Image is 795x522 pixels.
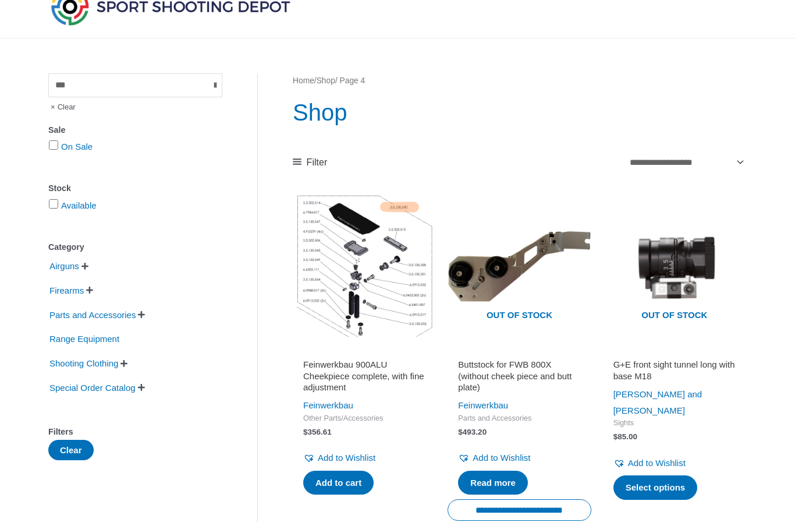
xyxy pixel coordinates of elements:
[458,428,487,436] bdi: 493.20
[48,97,76,117] span: Clear
[458,428,463,436] span: $
[48,281,85,301] span: Firearms
[293,76,314,85] a: Home
[603,195,746,338] a: Out of stock
[628,458,686,468] span: Add to Wishlist
[303,471,374,495] a: Add to cart: “Feinwerkbau 900ALU Cheekpiece complete, with fine adjustment”
[613,359,736,382] h2: G+E front sight tunnel long with base M18
[613,432,637,441] bdi: 85.00
[613,389,702,415] a: [PERSON_NAME] and [PERSON_NAME]
[318,453,375,463] span: Add to Wishlist
[48,309,137,319] a: Parts and Accessories
[448,195,591,338] a: Out of stock
[48,358,119,368] a: Shooting Clothing
[120,359,127,368] span: 
[303,428,308,436] span: $
[49,140,58,150] input: On Sale
[293,195,436,338] img: Feinwerkbau 900ALU Cheekpiece complete, with fine adjustment
[48,329,120,349] span: Range Equipment
[48,382,137,392] a: Special Order Catalog
[625,152,746,172] select: Shop order
[303,428,332,436] bdi: 356.61
[612,302,737,329] span: Out of stock
[48,180,222,197] div: Stock
[48,424,222,440] div: Filters
[138,311,145,319] span: 
[473,453,530,463] span: Add to Wishlist
[49,199,58,209] input: Available
[48,256,80,276] span: Airguns
[48,305,137,325] span: Parts and Accessories
[458,359,580,393] h2: Buttstock for FWB 800X (without cheek piece and butt plate)
[458,414,580,424] span: Parts and Accessories
[303,345,425,359] iframe: Customer reviews powered by Trustpilot
[613,345,736,359] iframe: Customer reviews powered by Trustpilot
[48,239,222,256] div: Category
[138,383,145,391] span: 
[303,359,425,397] a: Feinwerkbau 900ALU Cheekpiece complete, with fine adjustment
[458,450,530,466] a: Add to Wishlist
[86,286,93,294] span: 
[303,359,425,393] h2: Feinwerkbau 900ALU Cheekpiece complete, with fine adjustment
[293,96,746,129] h1: Shop
[448,195,591,338] img: Buttstock for FWB 800X
[613,455,686,471] a: Add to Wishlist
[613,359,736,386] a: G+E front sight tunnel long with base M18
[48,260,80,270] a: Airguns
[61,142,93,151] a: On Sale
[613,432,618,441] span: $
[48,122,222,139] div: Sale
[458,400,508,410] a: Feinwerkbau
[458,345,580,359] iframe: Customer reviews powered by Trustpilot
[48,285,85,295] a: Firearms
[613,418,736,428] span: Sights
[303,400,353,410] a: Feinwerkbau
[456,302,582,329] span: Out of stock
[48,440,94,460] button: Clear
[303,414,425,424] span: Other Parts/Accessories
[48,378,137,398] span: Special Order Catalog
[458,471,528,495] a: Read more about “Buttstock for FWB 800X (without cheek piece and butt plate)”
[81,262,88,270] span: 
[48,354,119,373] span: Shooting Clothing
[603,195,746,338] img: G+E front sight tunnel long with base M18
[458,359,580,397] a: Buttstock for FWB 800X (without cheek piece and butt plate)
[48,333,120,343] a: Range Equipment
[293,154,327,171] a: Filter
[613,475,698,500] a: Select options for “G+E front sight tunnel long with base M18”
[61,200,97,210] a: Available
[307,154,328,171] span: Filter
[293,73,746,89] nav: Breadcrumb
[317,76,335,85] a: Shop
[303,450,375,466] a: Add to Wishlist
